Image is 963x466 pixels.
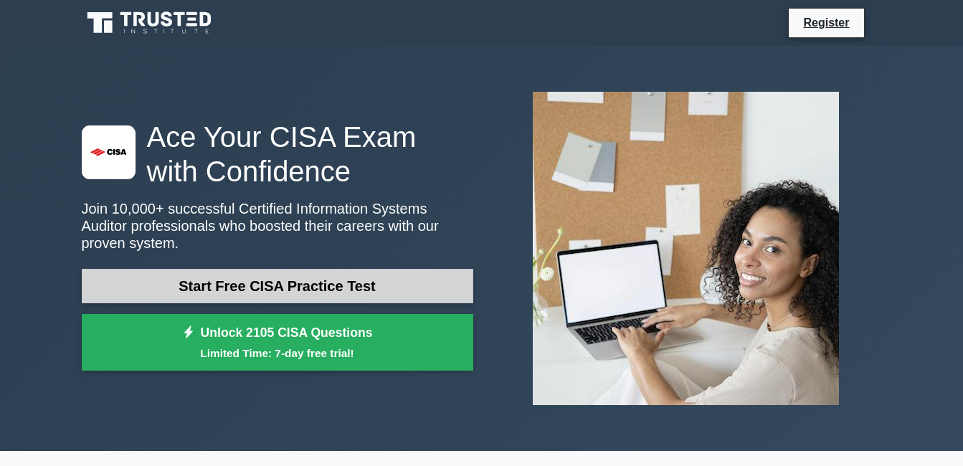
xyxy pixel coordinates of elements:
small: Limited Time: 7-day free trial! [100,345,455,361]
a: Start Free CISA Practice Test [82,269,473,303]
h1: Ace Your CISA Exam with Confidence [82,120,473,189]
a: Unlock 2105 CISA QuestionsLimited Time: 7-day free trial! [82,314,473,371]
p: Join 10,000+ successful Certified Information Systems Auditor professionals who boosted their car... [82,200,473,252]
a: Register [794,14,858,32]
